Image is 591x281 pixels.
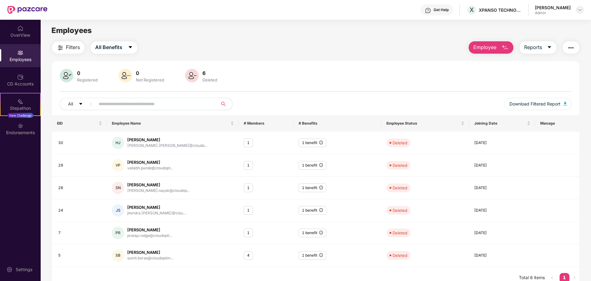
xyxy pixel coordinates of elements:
[68,101,73,107] span: All
[474,140,530,146] div: [DATE]
[239,115,294,132] th: # Members
[127,143,207,149] div: [PERSON_NAME].[PERSON_NAME]@cloudo...
[509,101,560,107] span: Download Filtered Report
[76,70,99,76] div: 0
[112,249,124,262] div: SB
[567,44,575,52] img: svg+xml;base64,PHN2ZyB4bWxucz0iaHR0cDovL3d3dy53My5vcmcvMjAwMC9zdmciIHdpZHRoPSIyNCIgaGVpZ2h0PSIyNC...
[299,251,326,260] div: 1 benefit
[58,140,102,146] div: 30
[299,161,326,170] div: 1 benefit
[127,165,173,171] div: vallabh.pande@cloudopt...
[381,115,469,132] th: Employee Status
[112,204,124,217] div: JS
[76,77,99,82] div: Registered
[7,6,47,14] img: New Pazcare Logo
[127,159,173,165] div: [PERSON_NAME]
[524,43,542,51] span: Reports
[217,98,233,110] button: search
[112,227,124,239] div: PR
[201,70,218,76] div: 6
[474,185,530,191] div: [DATE]
[57,44,64,52] img: svg+xml;base64,PHN2ZyB4bWxucz0iaHR0cDovL3d3dy53My5vcmcvMjAwMC9zdmciIHdpZHRoPSIyNCIgaGVpZ2h0PSIyNC...
[17,123,23,129] img: svg+xml;base64,PHN2ZyBpZD0iRW5kb3JzZW1lbnRzIiB4bWxucz0iaHR0cDovL3d3dy53My5vcmcvMjAwMC9zdmciIHdpZH...
[52,41,84,54] button: Filters
[128,45,133,50] span: caret-down
[17,50,23,56] img: svg+xml;base64,PHN2ZyBpZD0iRW1wbG95ZWVzIiB4bWxucz0iaHR0cDovL3d3dy53My5vcmcvMjAwMC9zdmciIHdpZHRoPS...
[201,77,218,82] div: Deleted
[520,41,556,54] button: Reportscaret-down
[127,227,172,233] div: [PERSON_NAME]
[135,77,165,82] div: Not Registered
[469,115,535,132] th: Joining Date
[319,163,323,167] span: info-circle
[127,188,190,194] div: [PERSON_NAME].nayak@cloudop...
[299,206,326,215] div: 1 benefit
[299,138,326,147] div: 1 benefit
[393,162,407,168] div: Deleted
[185,69,199,82] img: svg+xml;base64,PHN2ZyB4bWxucz0iaHR0cDovL3d3dy53My5vcmcvMjAwMC9zdmciIHhtbG5zOnhsaW5rPSJodHRwOi8vd3...
[474,163,530,168] div: [DATE]
[17,98,23,105] img: svg+xml;base64,PHN2ZyB4bWxucz0iaHR0cDovL3d3dy53My5vcmcvMjAwMC9zdmciIHdpZHRoPSIyMSIgaGVpZ2h0PSIyMC...
[112,159,124,171] div: VP
[474,253,530,258] div: [DATE]
[294,115,381,132] th: # Benefits
[473,43,496,51] span: Employee
[127,205,186,210] div: [PERSON_NAME]
[244,184,253,192] div: 1
[91,41,137,54] button: All Benefitscaret-down
[474,121,526,126] span: Joining Date
[564,102,567,105] img: svg+xml;base64,PHN2ZyB4bWxucz0iaHR0cDovL3d3dy53My5vcmcvMjAwMC9zdmciIHhtbG5zOnhsaW5rPSJodHRwOi8vd3...
[393,230,407,236] div: Deleted
[60,69,73,82] img: svg+xml;base64,PHN2ZyB4bWxucz0iaHR0cDovL3d3dy53My5vcmcvMjAwMC9zdmciIHhtbG5zOnhsaW5rPSJodHRwOi8vd3...
[7,113,33,118] div: New Challenge
[393,185,407,191] div: Deleted
[6,267,13,273] img: svg+xml;base64,PHN2ZyBpZD0iU2V0dGluZy0yMHgyMCIgeG1sbnM9Imh0dHA6Ly93d3cudzMub3JnLzIwMDAvc3ZnIiB3aW...
[577,7,582,12] img: svg+xml;base64,PHN2ZyBpZD0iRHJvcGRvd24tMzJ4MzIiIHhtbG5zPSJodHRwOi8vd3d3LnczLm9yZy8yMDAwL3N2ZyIgd2...
[14,267,34,273] div: Settings
[17,25,23,31] img: svg+xml;base64,PHN2ZyBpZD0iSG9tZSIgeG1sbnM9Imh0dHA6Ly93d3cudzMub3JnLzIwMDAvc3ZnIiB3aWR0aD0iMjAiIG...
[244,138,253,147] div: 1
[244,229,253,238] div: 1
[535,10,571,15] div: Admin
[107,115,239,132] th: Employee Name
[119,69,132,82] img: svg+xml;base64,PHN2ZyB4bWxucz0iaHR0cDovL3d3dy53My5vcmcvMjAwMC9zdmciIHhtbG5zOnhsaW5rPSJodHRwOi8vd3...
[550,276,554,279] span: left
[244,206,253,215] div: 1
[1,105,40,111] div: Stepathon
[535,5,571,10] div: [PERSON_NAME]
[469,41,513,54] button: Employee
[573,276,576,279] span: right
[479,7,522,13] div: XPANSO TECHNOLOGIES PRIVATE LIMITED
[474,208,530,213] div: [DATE]
[504,98,572,110] button: Download Filtered Report
[112,121,229,126] span: Employee Name
[57,121,97,126] span: EID
[58,253,102,258] div: 5
[127,233,172,239] div: pratap.rodge@cloudopti...
[66,43,80,51] span: Filters
[58,185,102,191] div: 28
[319,253,323,257] span: info-circle
[547,45,552,50] span: caret-down
[127,137,207,143] div: [PERSON_NAME]
[217,101,229,106] span: search
[58,230,102,236] div: 7
[535,115,579,132] th: Manage
[474,230,530,236] div: [DATE]
[51,26,92,35] span: Employees
[58,208,102,213] div: 24
[58,163,102,168] div: 29
[127,182,190,188] div: [PERSON_NAME]
[127,210,186,216] div: jitendra.[PERSON_NAME]@clou...
[244,161,253,170] div: 1
[244,251,253,260] div: 4
[60,98,97,110] button: Allcaret-down
[127,255,173,261] div: sumit.borse@cloudoptim...
[319,208,323,212] span: info-circle
[127,250,173,255] div: [PERSON_NAME]
[425,7,431,14] img: svg+xml;base64,PHN2ZyBpZD0iSGVscC0zMngzMiIgeG1sbnM9Imh0dHA6Ly93d3cudzMub3JnLzIwMDAvc3ZnIiB3aWR0aD...
[393,207,407,213] div: Deleted
[112,137,124,149] div: HJ
[79,102,83,107] span: caret-down
[319,186,323,189] span: info-circle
